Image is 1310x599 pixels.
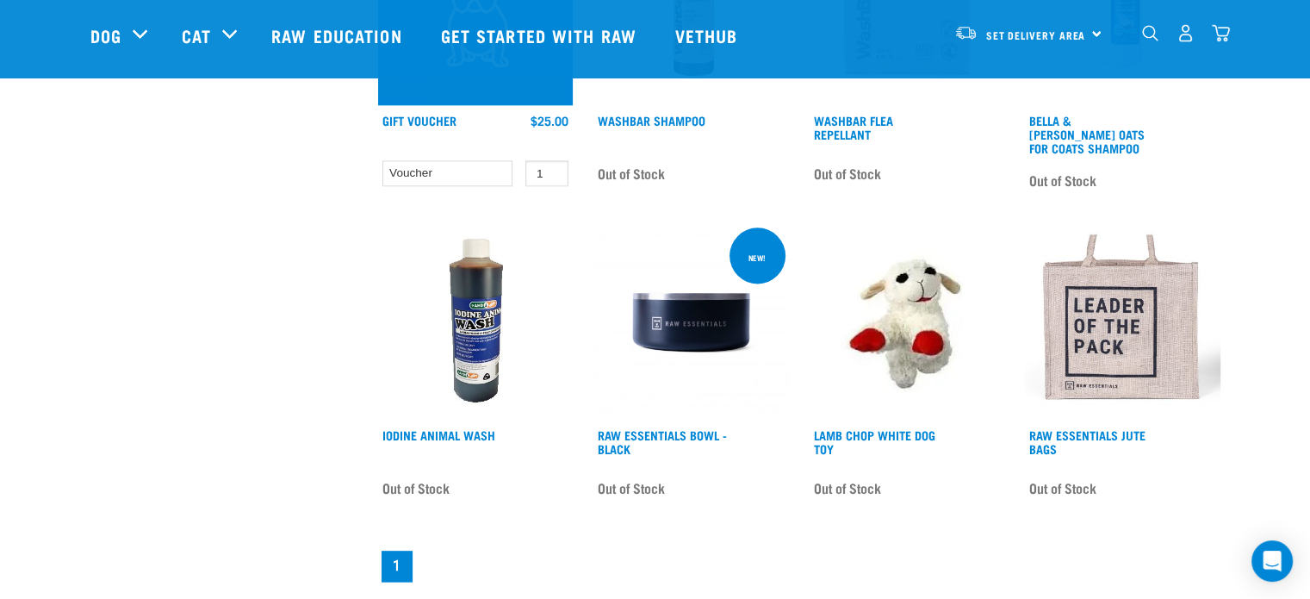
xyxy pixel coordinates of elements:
[658,1,760,70] a: Vethub
[424,1,658,70] a: Get started with Raw
[382,432,495,438] a: Iodine Animal Wash
[378,224,574,420] img: Iodine wash
[810,224,1005,420] img: 147206 lamb chop dog toy 2
[525,160,568,187] input: 1
[90,22,121,48] a: Dog
[1142,25,1158,41] img: home-icon-1@2x.png
[814,160,881,186] span: Out of Stock
[598,160,665,186] span: Out of Stock
[1029,117,1145,151] a: Bella & [PERSON_NAME] Oats for Coats Shampoo
[598,475,665,501] span: Out of Stock
[598,117,705,123] a: WashBar Shampoo
[182,22,211,48] a: Cat
[382,551,413,582] a: Page 1
[814,475,881,501] span: Out of Stock
[1029,432,1145,452] a: Raw Essentials Jute Bags
[598,432,727,452] a: Raw Essentials Bowl - Black
[1251,540,1293,582] div: Open Intercom Messenger
[1177,24,1195,42] img: user.png
[1025,224,1220,420] img: Jute Bag With Black Square Outline With "Leader Of The Pack" Written On Front
[378,547,1220,585] nav: pagination
[954,25,978,41] img: van-moving.png
[531,114,568,128] div: $25.00
[814,432,935,452] a: Lamb Chop White Dog Toy
[1212,24,1230,42] img: home-icon@2x.png
[814,117,893,137] a: WashBar Flea Repellant
[1029,475,1096,501] span: Out of Stock
[593,224,789,420] img: Black Front
[986,32,1086,38] span: Set Delivery Area
[382,475,450,501] span: Out of Stock
[382,117,456,123] a: Gift Voucher
[741,245,773,271] div: new!
[1029,167,1096,193] span: Out of Stock
[254,1,423,70] a: Raw Education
